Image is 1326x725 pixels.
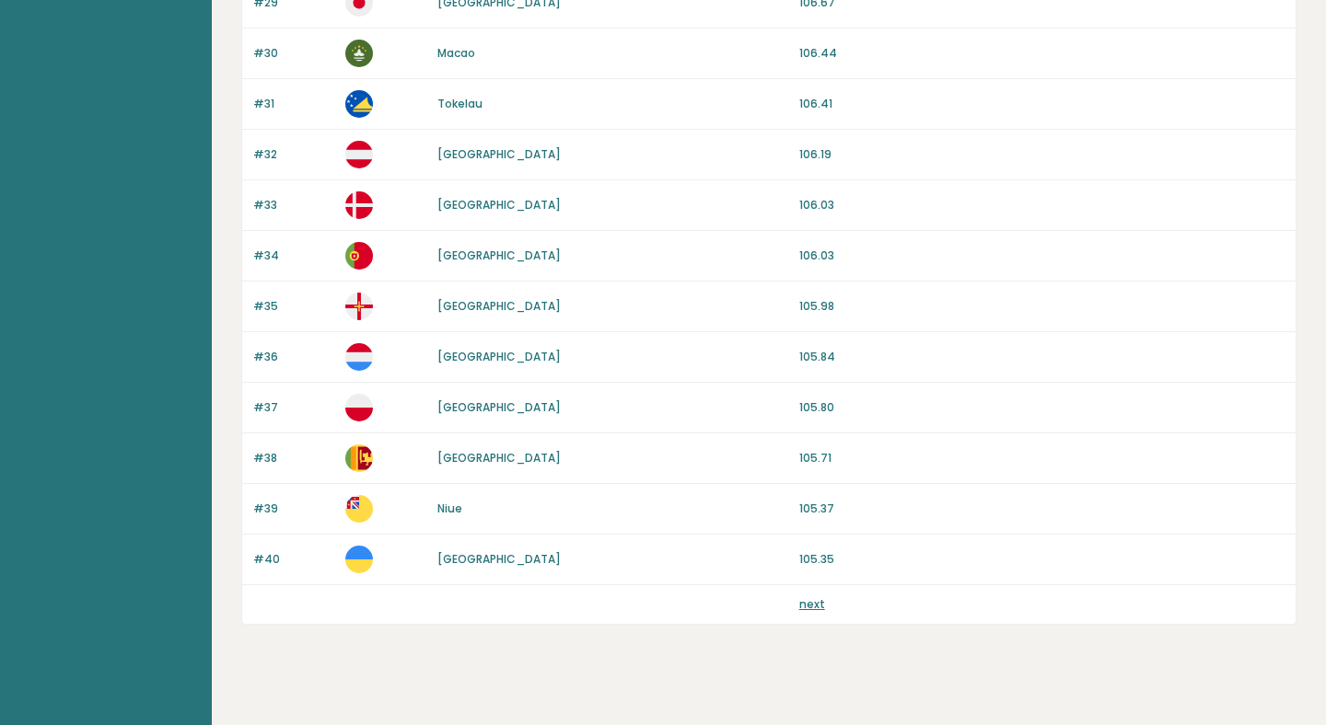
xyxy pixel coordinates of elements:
[437,298,561,314] a: [GEOGRAPHIC_DATA]
[345,242,373,270] img: pt.svg
[253,146,334,163] p: #32
[253,399,334,416] p: #37
[799,551,1285,568] p: 105.35
[799,298,1285,315] p: 105.98
[253,551,334,568] p: #40
[437,247,561,263] a: [GEOGRAPHIC_DATA]
[253,349,334,365] p: #36
[799,247,1285,264] p: 106.03
[345,293,373,320] img: gg.svg
[253,247,334,264] p: #34
[799,399,1285,416] p: 105.80
[437,551,561,567] a: [GEOGRAPHIC_DATA]
[345,141,373,168] img: at.svg
[437,146,561,162] a: [GEOGRAPHIC_DATA]
[345,394,373,421] img: pl.svg
[253,96,334,112] p: #31
[253,197,334,213] p: #33
[345,40,373,67] img: mo.svg
[799,450,1285,466] p: 105.71
[437,450,561,466] a: [GEOGRAPHIC_DATA]
[437,197,561,213] a: [GEOGRAPHIC_DATA]
[799,45,1285,62] p: 106.44
[437,96,483,111] a: Tokelau
[437,349,561,364] a: [GEOGRAPHIC_DATA]
[345,191,373,219] img: dk.svg
[437,399,561,415] a: [GEOGRAPHIC_DATA]
[345,444,373,472] img: lk.svg
[437,501,462,516] a: Niue
[345,495,373,523] img: nu.svg
[345,546,373,573] img: ua.svg
[253,298,334,315] p: #35
[799,96,1285,112] p: 106.41
[345,343,373,371] img: lu.svg
[799,596,825,612] a: next
[253,501,334,517] p: #39
[253,450,334,466] p: #38
[437,45,475,61] a: Macao
[799,197,1285,213] p: 106.03
[799,349,1285,365] p: 105.84
[799,146,1285,163] p: 106.19
[345,90,373,118] img: tk.svg
[253,45,334,62] p: #30
[799,501,1285,517] p: 105.37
